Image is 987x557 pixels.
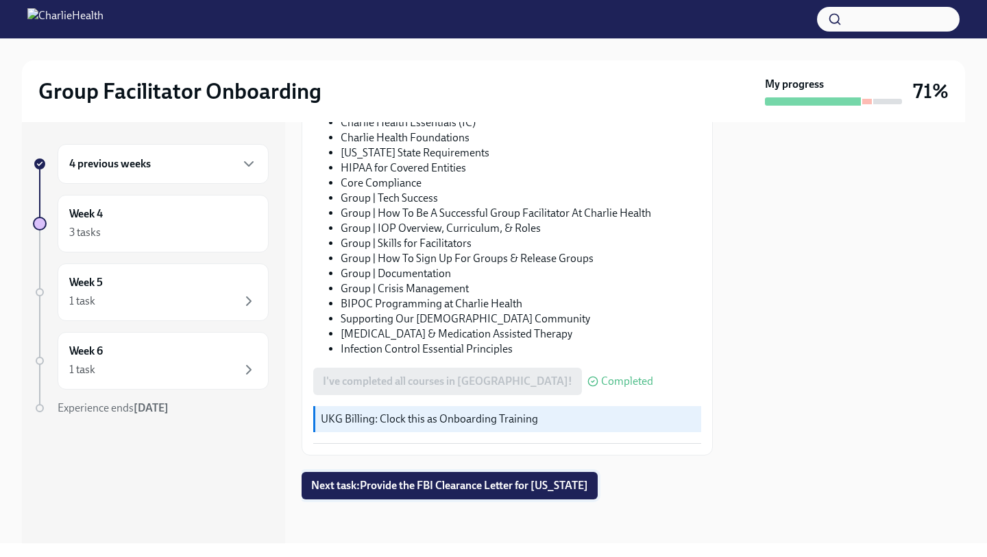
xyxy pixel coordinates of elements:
[341,311,701,327] li: Supporting Our [DEMOGRAPHIC_DATA] Community
[58,144,269,184] div: 4 previous weeks
[69,294,95,309] div: 1 task
[302,472,598,499] button: Next task:Provide the FBI Clearance Letter for [US_STATE]
[341,266,701,281] li: Group | Documentation
[38,78,321,105] h2: Group Facilitator Onboarding
[341,221,701,236] li: Group | IOP Overview, Curriculum, & Roles
[341,115,701,130] li: Charlie Health Essentials (IC)
[321,412,696,427] p: UKG Billing: Clock this as Onboarding Training
[58,401,169,414] span: Experience ends
[33,332,269,390] a: Week 61 task
[33,263,269,321] a: Week 51 task
[341,176,701,191] li: Core Compliance
[27,8,103,30] img: CharlieHealth
[33,195,269,252] a: Week 43 tasks
[765,77,824,92] strong: My progress
[341,251,701,266] li: Group | How To Sign Up For Groups & Release Groups
[69,275,103,290] h6: Week 5
[913,79,949,104] h3: 71%
[341,236,701,251] li: Group | Skills for Facilitators
[341,327,701,342] li: [MEDICAL_DATA] & Medication Assisted Therapy
[311,479,588,493] span: Next task : Provide the FBI Clearance Letter for [US_STATE]
[341,296,701,311] li: BIPOC Programming at Charlie Health
[69,156,151,171] h6: 4 previous weeks
[69,225,101,240] div: 3 tasks
[341,281,701,296] li: Group | Crisis Management
[341,206,701,221] li: Group | How To Be A Successful Group Facilitator At Charlie Health
[601,376,653,387] span: Completed
[341,145,701,161] li: [US_STATE] State Requirements
[341,161,701,176] li: HIPAA for Covered Entities
[134,401,169,414] strong: [DATE]
[341,342,701,357] li: Infection Control Essential Principles
[69,206,103,222] h6: Week 4
[341,191,701,206] li: Group | Tech Success
[69,362,95,377] div: 1 task
[69,344,103,359] h6: Week 6
[341,130,701,145] li: Charlie Health Foundations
